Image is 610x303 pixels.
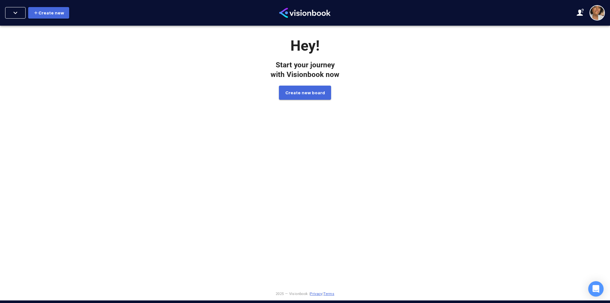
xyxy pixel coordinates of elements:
[285,90,325,95] span: Create new board
[33,10,64,15] span: Create new
[588,281,604,297] div: Open Intercom Messenger
[323,292,334,296] a: Terms
[279,86,331,100] button: Create new board
[590,5,605,21] div: Profile
[28,7,69,19] button: Create new
[290,38,320,54] div: Hey!
[310,292,322,296] a: Privacy
[255,6,355,19] div: Visionbook
[271,60,339,79] div: Start your journey with Visionbook now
